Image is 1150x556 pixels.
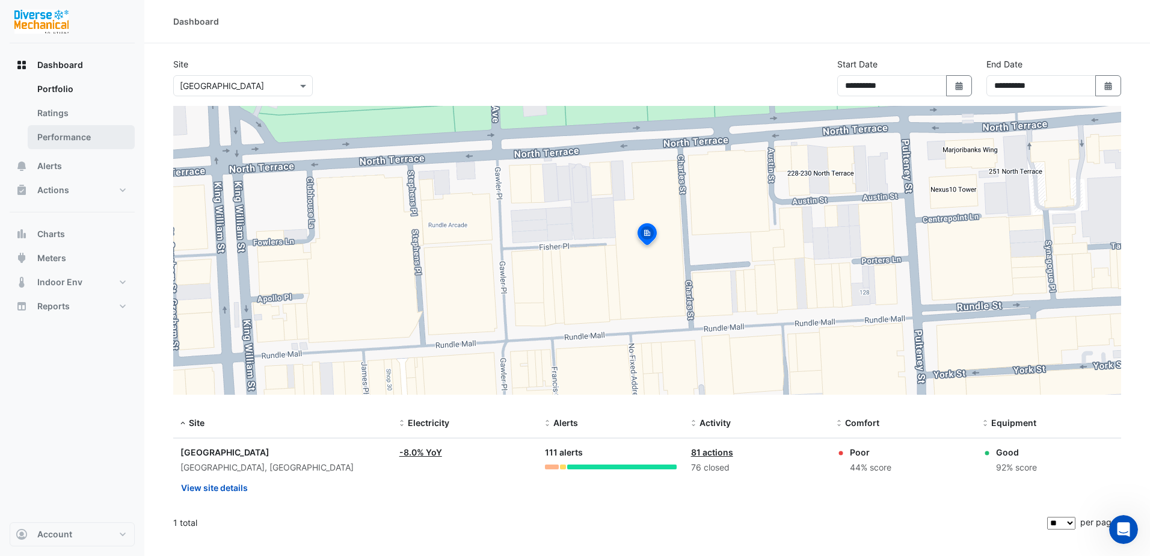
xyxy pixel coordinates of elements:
a: 81 actions [691,447,733,457]
img: Company Logo [14,10,69,34]
button: Alerts [10,154,135,178]
span: Alerts [37,160,62,172]
div: [GEOGRAPHIC_DATA], [GEOGRAPHIC_DATA] [180,461,385,475]
app-icon: Meters [16,252,28,264]
div: Poor [850,446,891,459]
span: Reports [37,300,70,312]
app-icon: Alerts [16,160,28,172]
label: Site [173,58,188,70]
button: Meters [10,246,135,270]
span: Site [189,418,204,428]
span: Charts [37,228,65,240]
a: -8.0% YoY [399,447,442,457]
div: Dashboard [10,77,135,154]
span: Dashboard [37,59,83,71]
app-icon: Actions [16,184,28,196]
button: View site details [180,477,248,498]
button: Actions [10,178,135,202]
div: [GEOGRAPHIC_DATA] [180,446,385,459]
span: Meters [37,252,66,264]
span: per page [1080,517,1116,527]
div: Dashboard [173,15,219,28]
a: Portfolio [28,77,135,101]
div: 92% score [996,461,1037,475]
fa-icon: Select Date [954,81,965,91]
app-icon: Indoor Env [16,276,28,288]
div: Good [996,446,1037,459]
fa-icon: Select Date [1103,81,1114,91]
button: Reports [10,294,135,318]
div: 1 total [173,508,1045,538]
div: 76 closed [691,461,822,475]
button: Charts [10,222,135,246]
app-icon: Dashboard [16,59,28,71]
span: Actions [37,184,69,196]
div: 111 alerts [545,446,676,460]
span: Equipment [991,418,1036,428]
span: Indoor Env [37,276,82,288]
label: End Date [986,58,1022,70]
app-icon: Charts [16,228,28,240]
a: Ratings [28,101,135,125]
app-icon: Reports [16,300,28,312]
div: 44% score [850,461,891,475]
span: Electricity [408,418,449,428]
button: Account [10,522,135,546]
label: Start Date [837,58,878,70]
span: Activity [700,418,731,428]
iframe: Intercom live chat [1109,515,1138,544]
a: Performance [28,125,135,149]
span: Comfort [845,418,879,428]
button: Dashboard [10,53,135,77]
img: site-pin-selected.svg [634,221,660,250]
button: Indoor Env [10,270,135,294]
span: Alerts [553,418,578,428]
span: Account [37,528,72,540]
